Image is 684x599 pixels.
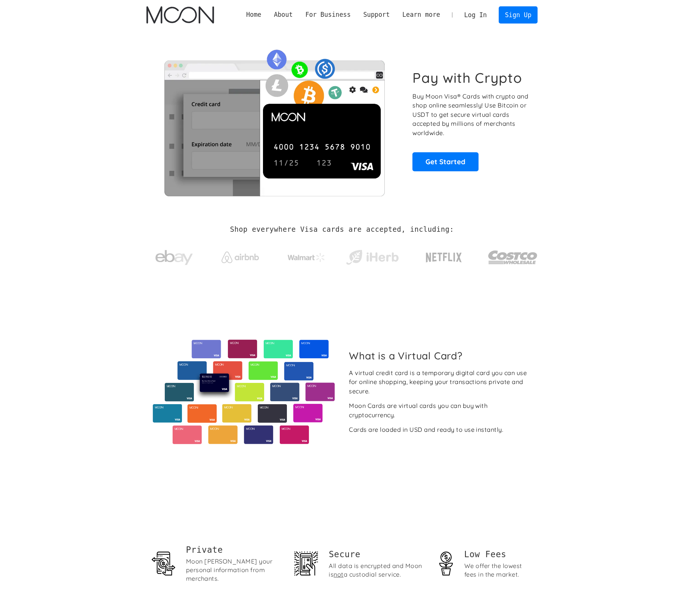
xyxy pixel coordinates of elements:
a: Costco [488,236,538,275]
div: Cards are loaded in USD and ready to use instantly. [349,425,503,434]
h1: Pay with Crypto [412,69,522,86]
img: Costco [488,243,538,271]
h2: What is a Virtual Card? [349,350,532,362]
h1: Low Fees [464,549,533,560]
img: Privacy [152,552,175,575]
h1: Private [186,544,282,556]
img: Moon Logo [146,6,214,24]
div: We offer the lowest fees in the market. [464,562,533,579]
div: For Business [305,10,350,19]
a: Walmart [278,246,334,266]
img: Money stewardship [434,552,458,575]
h2: Shop everywhere Visa cards are accepted, including: [230,225,454,234]
img: Netflix [425,248,462,267]
a: Airbnb [212,244,268,267]
img: ebay [155,246,193,269]
a: Netflix [411,241,477,271]
div: About [274,10,293,19]
a: home [146,6,214,24]
a: ebay [146,238,202,273]
a: Home [240,10,267,19]
img: Walmart [288,253,325,262]
h2: Secure [329,549,425,560]
div: Support [357,10,396,19]
div: Learn more [396,10,446,19]
span: not [334,571,343,578]
div: Moon [PERSON_NAME] your personal information from merchants. [186,557,282,583]
img: Security [294,552,318,575]
a: Log In [458,7,493,23]
div: Support [363,10,390,19]
img: Virtual cards from Moon [152,340,336,444]
img: Airbnb [222,252,259,263]
div: About [267,10,299,19]
div: A virtual credit card is a temporary digital card you can use for online shopping, keeping your t... [349,368,532,396]
img: Moon Cards let you spend your crypto anywhere Visa is accepted. [146,44,402,196]
div: All data is encrypted and Moon is a custodial service. [329,562,425,579]
a: iHerb [344,240,400,271]
div: Moon Cards are virtual cards you can buy with cryptocurrency. [349,401,532,419]
div: Learn more [402,10,440,19]
img: iHerb [344,248,400,267]
a: Get Started [412,152,479,171]
p: Buy Moon Visa® Cards with crypto and shop online seamlessly! Use Bitcoin or USDT to get secure vi... [412,92,529,138]
div: For Business [299,10,357,19]
a: Sign Up [499,6,538,23]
